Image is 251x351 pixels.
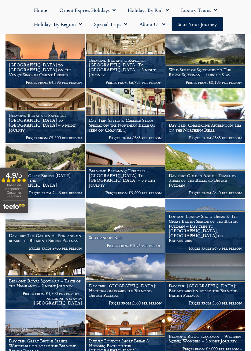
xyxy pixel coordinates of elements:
[28,17,88,31] a: Holidays by Region
[165,144,245,199] a: Day trip: Golden Age of Travel by Steam on the Belmond British Pullman Prices from £640 per person
[9,113,82,132] h1: Belmond Britannic Explorer – [GEOGRAPHIC_DATA] to [GEOGRAPHIC_DATA] – 3 night Journey
[89,301,162,306] p: Prices from £560 per person
[88,17,134,31] a: Special Trips
[28,3,53,17] a: Home
[6,88,86,144] a: Belmond Britannic Explorer – [GEOGRAPHIC_DATA] to [GEOGRAPHIC_DATA] – 3 night Journey Prices from...
[9,80,82,85] p: Prices from £4,595 per person
[6,254,86,309] a: Belmond Royal Scotsman – Taste of the Highlands – 2 night Journey Prices from £4,800 per person -...
[9,279,82,289] h1: Belmond Royal Scotsman – Taste of the Highlands – 2 night Journey
[6,144,86,199] a: Day Trip: Great British [DATE] Lunch on the [GEOGRAPHIC_DATA] Prices from £445 per person
[9,173,82,188] h1: Day Trip: Great British [DATE] Lunch on the [GEOGRAPHIC_DATA]
[9,246,82,251] p: Prices from £435 per person
[89,243,162,248] p: Prices from £1095 per person
[89,235,162,240] h1: Scotland by Rail
[169,246,242,251] p: Prices from £675 per person
[3,3,248,31] nav: Menu
[89,190,162,195] p: Prices from £5,800 per person
[172,17,223,31] a: Start your Journey
[175,3,223,17] a: Luxury Trains
[89,80,162,85] p: Prices from £6,795 per person
[169,123,242,133] h1: Day Trip: Champagne Afternoon Tea on the Northern Belle
[169,214,242,243] h1: London Luxury Short Break & The Great British Seaside on the British Pullman – Day trips to [GEOG...
[86,33,166,88] a: Belmond Britannic Explorer – [GEOGRAPHIC_DATA] To [GEOGRAPHIC_DATA] – 3 night Journey Prices from...
[134,17,172,31] a: About Us
[9,62,82,77] h1: [GEOGRAPHIC_DATA] to [GEOGRAPHIC_DATA] on the Venice Simplon Orient Express
[122,3,175,17] a: Holidays by Rail
[169,190,242,195] p: Prices from £640 per person
[9,135,82,140] p: Prices from £5,800 per person
[169,80,242,85] p: Prices from £8,195 per person
[6,33,86,88] a: [GEOGRAPHIC_DATA] to [GEOGRAPHIC_DATA] on the Venice Simplon Orient Express Prices from £4,595 pe...
[169,173,242,188] h1: Day trip: Golden Age of Travel by Steam on the Belmond British Pullman
[86,144,166,199] a: Belmond Britannic Explorer – [GEOGRAPHIC_DATA] To [GEOGRAPHIC_DATA] – 3 night Journey Prices from...
[89,118,162,132] h1: Day Trip: Settle & Carlisle Steam Special on the Northern Belle (as seen on Channel 5)
[9,233,82,243] h1: Day trip: The Garden of England on board the Belmond British Pullman
[165,254,245,309] a: Day trip: [GEOGRAPHIC_DATA]: Broadstairs on board the Belmond British Pullman Prices from £560 pe...
[9,291,82,306] p: Prices from £4,800 per person - including a stay in [GEOGRAPHIC_DATA]
[89,284,162,298] h1: Day trip: [GEOGRAPHIC_DATA]: Hastings on board the Belmond British Pullman
[169,334,242,344] h1: Belmond Royal Scotsman – Western Scenic Wonders – 3 night Journey
[89,135,162,140] p: Prices from £565 per person
[89,58,162,77] h1: Belmond Britannic Explorer – [GEOGRAPHIC_DATA] To [GEOGRAPHIC_DATA] – 3 night Journey
[169,135,242,140] p: Prices from £365 per person
[86,254,166,309] a: Day trip: [GEOGRAPHIC_DATA]: Hastings on board the Belmond British Pullman Prices from £560 per p...
[89,168,162,188] h1: Belmond Britannic Explorer – [GEOGRAPHIC_DATA] To [GEOGRAPHIC_DATA] – 3 night Journey
[165,199,245,254] a: London Luxury Short Break & The Great British Seaside on the British Pullman – Day trips to [GEOG...
[169,67,242,77] h1: Wild Spirit of Scotland on The Royal Scotsman - 4 nights Stay
[165,33,245,88] a: Wild Spirit of Scotland on The Royal Scotsman - 4 nights Stay Prices from £8,195 per person
[165,88,245,144] a: Day Trip: Champagne Afternoon Tea on the Northern Belle Prices from £365 per person
[6,199,86,254] a: Day trip: The Garden of England on board the Belmond British Pullman Prices from £435 per person
[86,88,166,144] a: Day Trip: Settle & Carlisle Steam Special on the Northern Belle (as seen on Channel 5) Prices fro...
[169,301,242,306] p: Prices from £560 per person
[53,3,122,17] a: Orient Express Holidays
[86,199,166,254] a: Scotland by Rail Prices from £1095 per person
[9,190,82,195] p: Prices from £445 per person
[169,284,242,298] h1: Day trip: [GEOGRAPHIC_DATA]: Broadstairs on board the Belmond British Pullman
